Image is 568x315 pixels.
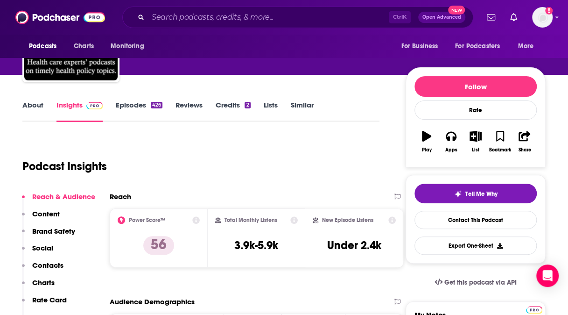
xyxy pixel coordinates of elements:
a: Reviews [175,100,203,122]
a: Show notifications dropdown [506,9,521,25]
button: Bookmark [488,125,512,158]
h2: Audience Demographics [110,297,195,306]
button: open menu [394,37,449,55]
button: Apps [439,125,463,158]
button: tell me why sparkleTell Me Why [414,184,537,203]
span: New [448,6,465,14]
div: List [472,147,479,153]
p: Social [32,243,53,252]
img: Podchaser Pro [86,102,103,109]
p: Reach & Audience [32,192,95,201]
h2: New Episode Listens [322,217,373,223]
h3: 3.9k-5.9k [234,238,278,252]
p: 56 [143,236,174,255]
p: Contacts [32,261,63,270]
p: Charts [32,278,55,287]
span: Monitoring [111,40,144,53]
span: Podcasts [29,40,56,53]
span: Tell Me Why [465,190,498,198]
button: Follow [414,76,537,97]
a: About [22,100,43,122]
span: For Podcasters [455,40,500,53]
button: Charts [22,278,55,295]
span: Logged in as cnagle [532,7,553,28]
img: User Profile [532,7,553,28]
button: open menu [449,37,513,55]
span: Ctrl K [389,11,411,23]
div: Apps [445,147,457,153]
span: For Business [401,40,438,53]
a: Episodes426 [116,100,162,122]
button: Open AdvancedNew [418,12,465,23]
div: Play [422,147,432,153]
a: Charts [68,37,99,55]
a: Credits2 [216,100,250,122]
a: Pro website [526,305,542,314]
button: Contacts [22,261,63,278]
button: Social [22,243,53,261]
div: Search podcasts, credits, & more... [122,7,473,28]
h2: Power Score™ [129,217,165,223]
a: Contact This Podcast [414,211,537,229]
a: Lists [264,100,278,122]
div: Open Intercom Messenger [536,265,559,287]
button: open menu [22,37,69,55]
input: Search podcasts, credits, & more... [148,10,389,25]
svg: Add a profile image [545,7,553,14]
p: Rate Card [32,295,67,304]
div: 2 [245,102,250,108]
span: Charts [74,40,94,53]
span: More [518,40,534,53]
span: Get this podcast via API [444,279,517,286]
img: Podchaser - Follow, Share and Rate Podcasts [15,8,105,26]
span: Open Advanced [422,15,461,20]
div: 426 [151,102,162,108]
button: Brand Safety [22,227,75,244]
div: Rate [414,100,537,120]
button: open menu [104,37,156,55]
h2: Reach [110,192,131,201]
div: Bookmark [489,147,511,153]
p: Content [32,209,60,218]
h1: Podcast Insights [22,159,107,173]
p: Brand Safety [32,227,75,236]
a: Similar [291,100,314,122]
a: Show notifications dropdown [483,9,499,25]
h2: Total Monthly Listens [224,217,277,223]
button: Play [414,125,439,158]
img: tell me why sparkle [454,190,462,198]
img: Podchaser Pro [526,306,542,314]
button: Content [22,209,60,227]
button: open menu [512,37,546,55]
button: Show profile menu [532,7,553,28]
button: List [463,125,488,158]
h3: Under 2.4k [327,238,381,252]
div: Share [518,147,531,153]
a: Get this podcast via API [427,271,524,294]
a: InsightsPodchaser Pro [56,100,103,122]
button: Rate Card [22,295,67,313]
button: Reach & Audience [22,192,95,209]
button: Export One-Sheet [414,236,537,255]
button: Share [512,125,537,158]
